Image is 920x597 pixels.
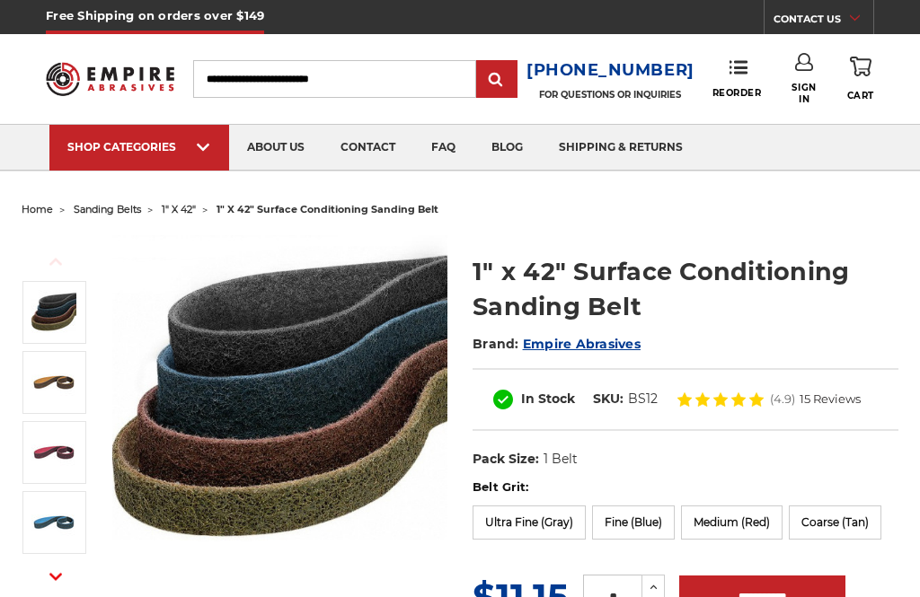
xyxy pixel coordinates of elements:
span: 1" x 42" surface conditioning sanding belt [217,203,438,215]
span: 15 Reviews [800,393,861,405]
span: (4.9) [770,393,795,405]
a: blog [473,125,541,171]
div: SHOP CATEGORIES [67,140,211,154]
img: 1"x42" Surface Conditioning Sanding Belts [31,290,76,335]
h1: 1" x 42" Surface Conditioning Sanding Belt [473,254,898,324]
span: Reorder [712,87,762,99]
img: 1"x42" Fine Surface Conditioning Belt [31,500,76,545]
input: Submit [479,62,515,98]
img: 1"x42" Medium Surface Conditioning Belt [31,430,76,475]
button: Next [34,557,77,596]
a: Cart [847,53,874,104]
button: Previous [34,242,77,281]
a: Reorder [712,59,762,98]
a: [PHONE_NUMBER] [526,57,694,83]
a: about us [229,125,323,171]
dd: BS12 [628,390,658,408]
img: 1"x42" Coarse Surface Conditioning Belt [31,360,76,405]
span: Brand: [473,336,519,352]
a: CONTACT US [774,9,873,34]
a: shipping & returns [541,125,701,171]
dt: Pack Size: [473,450,539,469]
img: Empire Abrasives [46,54,173,104]
label: Belt Grit: [473,478,898,496]
span: Sign In [785,82,823,105]
p: FOR QUESTIONS OR INQUIRIES [526,89,694,101]
a: faq [413,125,473,171]
a: Empire Abrasives [523,336,641,352]
span: Cart [847,90,874,101]
a: sanding belts [74,203,141,215]
dd: 1 Belt [544,450,578,469]
span: In Stock [521,391,575,407]
a: contact [323,125,413,171]
a: 1" x 42" [162,203,196,215]
img: 1"x42" Surface Conditioning Sanding Belts [112,235,447,569]
a: home [22,203,53,215]
dt: SKU: [593,390,624,408]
